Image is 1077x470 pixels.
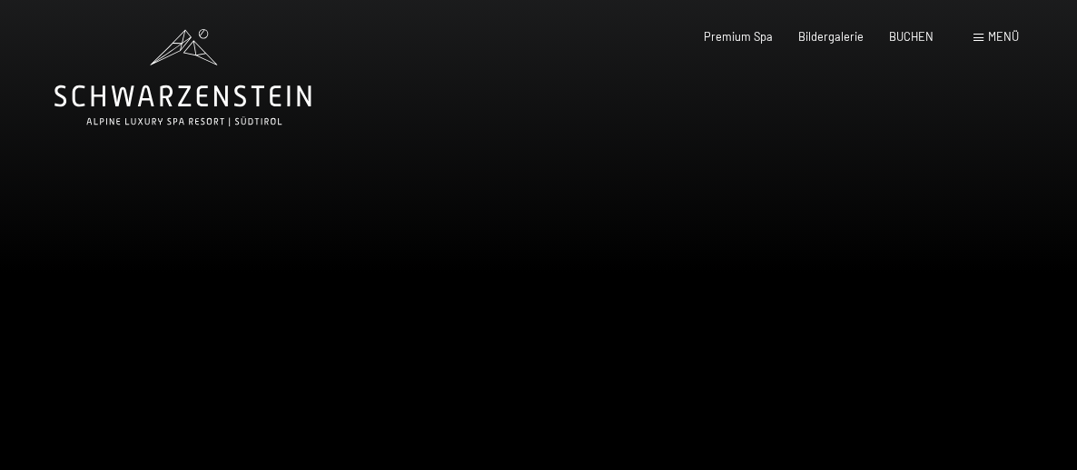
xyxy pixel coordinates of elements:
[704,29,773,44] a: Premium Spa
[988,29,1019,44] span: Menü
[798,29,864,44] a: Bildergalerie
[889,29,934,44] a: BUCHEN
